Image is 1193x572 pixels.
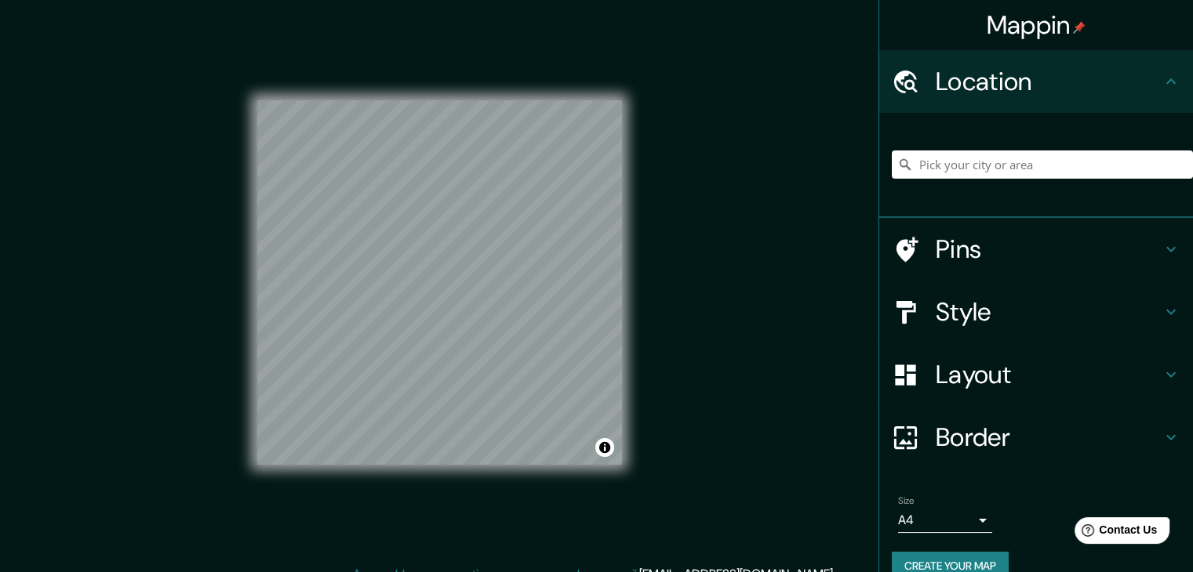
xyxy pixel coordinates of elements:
[879,281,1193,343] div: Style
[879,343,1193,406] div: Layout
[936,359,1162,390] h4: Layout
[879,218,1193,281] div: Pins
[936,66,1162,97] h4: Location
[879,406,1193,469] div: Border
[936,422,1162,453] h4: Border
[898,494,915,508] label: Size
[1073,21,1086,34] img: pin-icon.png
[257,100,622,465] canvas: Map
[595,438,614,457] button: Toggle attribution
[898,508,992,533] div: A4
[936,234,1162,265] h4: Pins
[879,50,1193,113] div: Location
[892,150,1193,179] input: Pick your city or area
[1053,511,1176,555] iframe: Help widget launcher
[936,296,1162,328] h4: Style
[987,9,1086,41] h4: Mappin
